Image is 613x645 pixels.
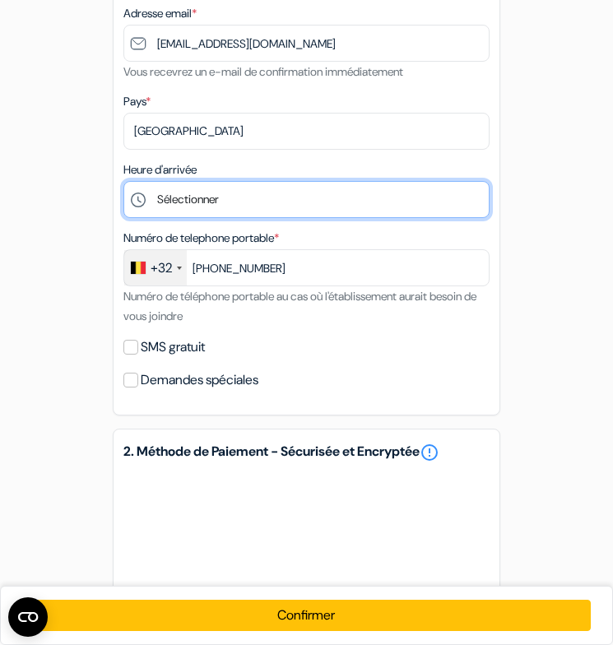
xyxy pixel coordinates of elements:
[123,161,197,179] label: Heure d'arrivée
[420,443,439,462] a: error_outline
[123,249,490,286] input: 470 12 34 56
[123,64,403,79] small: Vous recevrez un e-mail de confirmation immédiatement
[124,250,187,285] div: Belgium (België): +32
[123,93,151,110] label: Pays
[22,600,591,631] button: Confirmer
[141,336,205,359] label: SMS gratuit
[123,5,197,22] label: Adresse email
[123,230,279,247] label: Numéro de telephone portable
[151,258,172,278] div: +32
[8,597,48,637] button: Ouvrir le widget CMP
[123,443,490,462] h5: 2. Méthode de Paiement - Sécurisée et Encryptée
[141,369,258,392] label: Demandes spéciales
[123,25,490,62] input: Entrer adresse e-mail
[123,289,476,323] small: Numéro de téléphone portable au cas où l'établissement aurait besoin de vous joindre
